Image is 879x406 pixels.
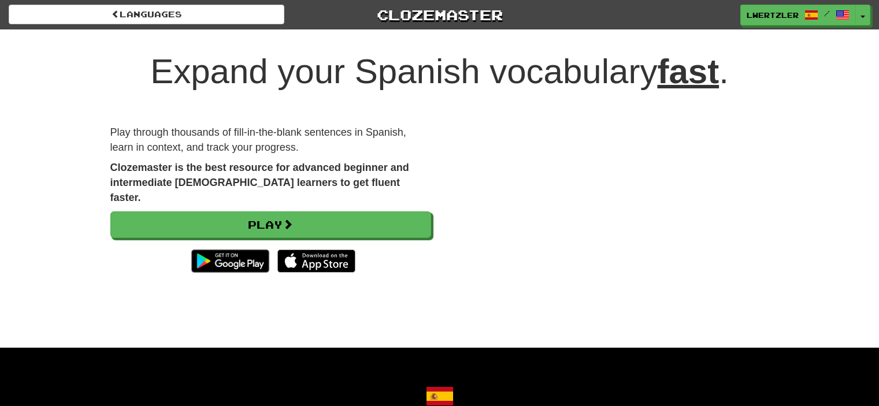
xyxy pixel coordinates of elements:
[747,10,799,20] span: lwertzler
[186,244,275,278] img: Get it on Google Play
[302,5,577,25] a: Clozemaster
[110,162,409,203] strong: Clozemaster is the best resource for advanced beginner and intermediate [DEMOGRAPHIC_DATA] learne...
[110,125,431,155] p: Play through thousands of fill-in-the-blank sentences in Spanish, learn in context, and track you...
[9,5,284,24] a: Languages
[740,5,856,25] a: lwertzler /
[110,53,769,91] h1: Expand your Spanish vocabulary .
[110,211,431,238] a: Play
[657,52,719,91] u: fast
[824,9,830,17] span: /
[277,249,355,273] img: Download_on_the_App_Store_Badge_US-UK_135x40-25178aeef6eb6b83b96f5f2d004eda3bffbb37122de64afbaef7...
